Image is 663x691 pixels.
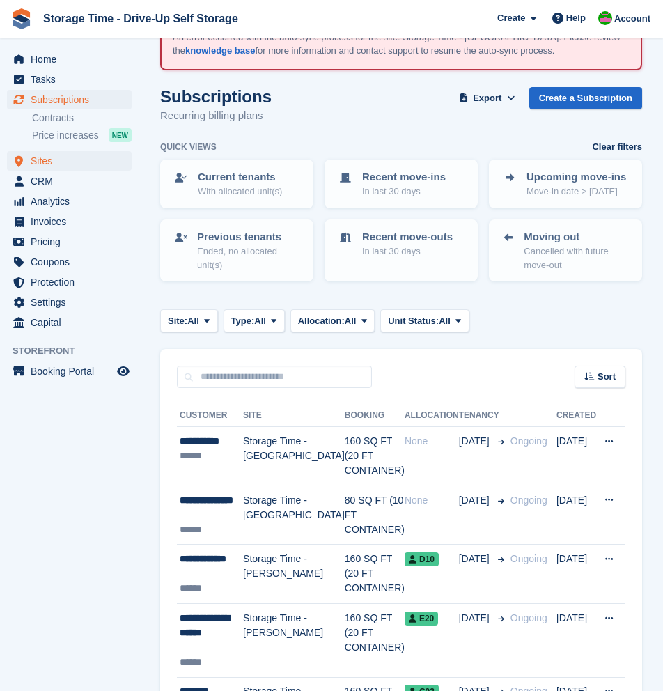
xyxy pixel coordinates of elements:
td: Storage Time - [PERSON_NAME] [243,545,345,604]
span: [DATE] [459,493,492,508]
th: Tenancy [459,405,505,427]
p: Cancelled with future move-out [524,244,630,272]
a: Upcoming move-ins Move-in date > [DATE] [490,161,641,207]
span: Site: [168,314,187,328]
a: menu [7,90,132,109]
span: Create [497,11,525,25]
th: Booking [345,405,405,427]
span: Storefront [13,344,139,358]
span: All [187,314,199,328]
span: D10 [405,552,439,566]
p: In last 30 days [362,244,453,258]
button: Export [457,87,518,110]
span: Analytics [31,192,114,211]
a: Create a Subscription [529,87,642,110]
span: [DATE] [459,552,492,566]
a: menu [7,49,132,69]
a: menu [7,192,132,211]
p: Previous tenants [197,229,301,245]
span: Coupons [31,252,114,272]
span: Type: [231,314,255,328]
td: [DATE] [556,603,596,677]
h1: Subscriptions [160,87,272,106]
a: menu [7,313,132,332]
td: Storage Time - [PERSON_NAME] [243,603,345,677]
span: Subscriptions [31,90,114,109]
span: [DATE] [459,611,492,626]
td: 160 SQ FT (20 FT CONTAINER) [345,603,405,677]
span: All [254,314,266,328]
span: Protection [31,272,114,292]
td: [DATE] [556,486,596,545]
p: Ended, no allocated unit(s) [197,244,301,272]
button: Allocation: All [290,309,375,332]
button: Type: All [224,309,285,332]
span: Home [31,49,114,69]
span: Ongoing [510,495,547,506]
p: Recent move-ins [362,169,446,185]
td: [DATE] [556,545,596,604]
a: Current tenants With allocated unit(s) [162,161,312,207]
a: Price increases NEW [32,127,132,143]
a: menu [7,212,132,231]
span: Settings [31,293,114,312]
img: Saeed [598,11,612,25]
th: Created [556,405,596,427]
span: Unit Status: [388,314,439,328]
th: Site [243,405,345,427]
p: Recurring billing plans [160,108,272,124]
p: Recent move-outs [362,229,453,245]
span: Price increases [32,129,99,142]
td: 80 SQ FT (10 FT CONTAINER) [345,486,405,545]
a: menu [7,362,132,381]
span: CRM [31,171,114,191]
span: E20 [405,612,438,626]
a: knowledge base [185,45,255,56]
p: Upcoming move-ins [526,169,626,185]
button: Site: All [160,309,218,332]
p: Move-in date > [DATE] [526,185,626,199]
span: Account [614,12,650,26]
p: In last 30 days [362,185,446,199]
span: All [439,314,451,328]
span: Ongoing [510,435,547,447]
span: [DATE] [459,434,492,449]
span: Pricing [31,232,114,251]
a: Preview store [115,363,132,380]
a: menu [7,252,132,272]
div: None [405,493,459,508]
span: Help [566,11,586,25]
a: menu [7,293,132,312]
td: Storage Time - [GEOGRAPHIC_DATA] [243,427,345,486]
p: With allocated unit(s) [198,185,282,199]
a: Moving out Cancelled with future move-out [490,221,641,281]
span: Export [473,91,501,105]
img: stora-icon-8386f47178a22dfd0bd8f6a31ec36ba5ce8667c1dd55bd0f319d3a0aa187defe.svg [11,8,32,29]
td: 160 SQ FT (20 FT CONTAINER) [345,427,405,486]
div: None [405,434,459,449]
td: 160 SQ FT (20 FT CONTAINER) [345,545,405,604]
span: Capital [31,313,114,332]
span: Ongoing [510,612,547,623]
a: Contracts [32,111,132,125]
p: Moving out [524,229,630,245]
p: Current tenants [198,169,282,185]
a: menu [7,272,132,292]
h6: Quick views [160,141,217,153]
a: Recent move-outs In last 30 days [326,221,476,267]
span: Allocation: [298,314,345,328]
td: Storage Time - [GEOGRAPHIC_DATA] [243,486,345,545]
span: Invoices [31,212,114,231]
a: menu [7,171,132,191]
a: menu [7,232,132,251]
button: Unit Status: All [380,309,469,332]
a: menu [7,70,132,89]
td: [DATE] [556,427,596,486]
p: An error occurred with the auto-sync process for the site: Storage Time - [GEOGRAPHIC_DATA]. Plea... [173,31,630,58]
a: menu [7,151,132,171]
div: NEW [109,128,132,142]
a: Recent move-ins In last 30 days [326,161,476,207]
span: Sort [598,370,616,384]
span: Tasks [31,70,114,89]
span: All [345,314,357,328]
